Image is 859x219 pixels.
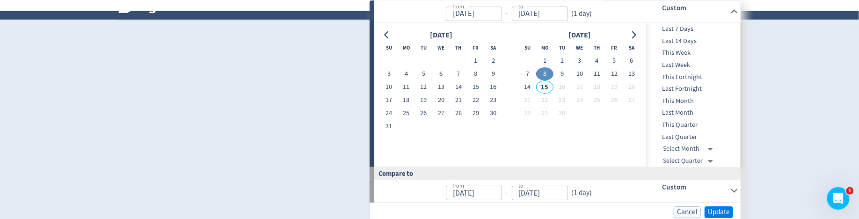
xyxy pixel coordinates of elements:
span: This Month [647,96,739,106]
div: This Month [647,95,739,107]
span: Last Month [647,108,739,118]
button: 14 [450,81,467,94]
button: 25 [398,107,415,120]
iframe: Intercom live chat [827,187,850,210]
span: Last 14 Days [647,36,739,46]
th: Sunday [519,42,536,55]
button: 6 [623,55,641,68]
button: 1 [467,55,485,68]
button: 14 [519,81,536,94]
label: to [518,2,524,10]
label: from [452,2,464,10]
button: 8 [467,68,485,81]
label: to [518,182,524,190]
button: 3 [571,55,588,68]
div: Last Week [647,59,739,71]
div: ( 1 day ) [568,8,596,19]
button: 9 [553,68,571,81]
button: 13 [432,81,450,94]
span: Last Week [647,60,739,70]
h6: Custom [662,2,727,14]
div: Select Month [663,143,717,155]
button: Go to previous month [380,29,394,42]
span: 1 [846,187,854,195]
button: 17 [571,81,588,94]
th: Thursday [450,42,467,55]
button: 10 [571,68,588,81]
button: 19 [415,94,432,107]
button: 30 [485,107,502,120]
button: 6 [432,68,450,81]
button: 21 [450,94,467,107]
span: Last Quarter [647,132,739,142]
button: 11 [589,68,606,81]
div: Compare to [370,167,741,180]
button: 21 [519,94,536,107]
button: 26 [606,94,623,107]
div: [DATE] [427,29,455,42]
div: - [502,188,512,198]
th: Saturday [623,42,641,55]
button: 16 [553,81,571,94]
span: Last 7 Days [647,24,739,34]
th: Thursday [589,42,606,55]
span: Last Fortnight [647,84,739,94]
button: 20 [623,81,641,94]
button: 2 [485,55,502,68]
div: from-to(1 day)Custom [374,180,741,203]
th: Tuesday [553,42,571,55]
button: 28 [450,107,467,120]
button: 27 [432,107,450,120]
button: 13 [623,68,641,81]
button: Go to next month [627,29,641,42]
button: 12 [606,68,623,81]
div: Last Quarter [647,131,739,143]
span: Update [708,209,730,216]
button: 23 [485,94,502,107]
th: Wednesday [432,42,450,55]
div: from-to(1 day)Custom [374,23,741,167]
div: Last Month [647,107,739,119]
button: 31 [380,120,398,133]
div: Last 14 Days [647,35,739,47]
button: 28 [519,107,536,120]
div: This Week [647,47,739,59]
div: - [502,8,512,19]
div: Last Fortnight [647,83,739,95]
div: from-to(1 day)Custom [374,0,741,23]
th: Friday [467,42,485,55]
button: 26 [415,107,432,120]
div: This Fortnight [647,71,739,83]
span: This Week [647,48,739,58]
button: 15 [467,81,485,94]
th: Saturday [485,42,502,55]
nav: presets [647,23,739,167]
button: 11 [398,81,415,94]
button: 8 [536,68,553,81]
button: Cancel [674,206,701,218]
div: ( 1 day ) [568,188,592,198]
div: [DATE] [566,29,594,42]
button: 15 [536,81,553,94]
button: 5 [606,55,623,68]
button: 23 [553,94,571,107]
th: Friday [606,42,623,55]
button: 9 [485,68,502,81]
button: 20 [432,94,450,107]
button: Update [705,206,733,218]
button: 29 [536,107,553,120]
button: 27 [623,94,641,107]
button: 4 [589,55,606,68]
button: 1 [536,55,553,68]
button: 7 [519,68,536,81]
button: 30 [553,107,571,120]
h6: Custom [662,182,727,193]
button: 24 [571,94,588,107]
th: Tuesday [415,42,432,55]
button: 16 [485,81,502,94]
button: 3 [380,68,398,81]
span: Cancel [677,209,698,216]
button: 18 [589,81,606,94]
button: 25 [589,94,606,107]
div: This Quarter [647,119,739,131]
